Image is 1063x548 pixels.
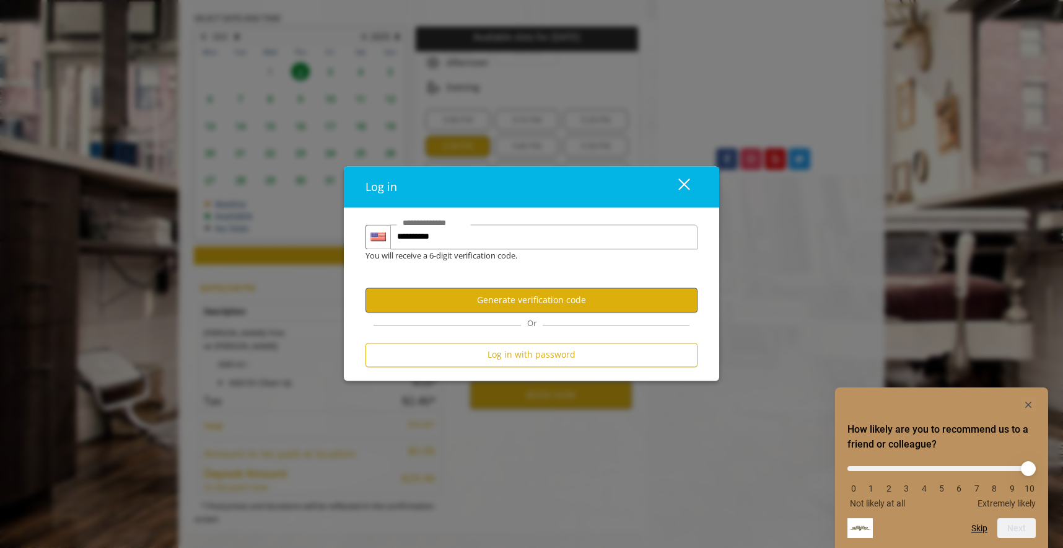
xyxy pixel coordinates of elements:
div: You will receive a 6-digit verification code. [356,249,688,262]
div: How likely are you to recommend us to a friend or colleague? Select an option from 0 to 10, with ... [847,397,1036,538]
li: 10 [1023,484,1036,493]
li: 6 [953,484,965,493]
span: Extremely likely [978,498,1036,508]
div: How likely are you to recommend us to a friend or colleague? Select an option from 0 to 10, with ... [847,457,1036,508]
button: Hide survey [1021,397,1036,412]
li: 7 [971,484,983,493]
li: 9 [1006,484,1018,493]
li: 8 [988,484,1000,493]
li: 4 [918,484,930,493]
li: 0 [847,484,860,493]
li: 3 [900,484,912,493]
li: 5 [935,484,948,493]
span: Log in [365,179,397,194]
h2: How likely are you to recommend us to a friend or colleague? Select an option from 0 to 10, with ... [847,422,1036,452]
div: Country [365,224,390,249]
div: close dialog [664,177,689,196]
button: Generate verification code [365,288,698,312]
button: close dialog [655,174,698,200]
button: Skip [971,523,987,533]
span: Or [521,317,543,329]
li: 1 [865,484,877,493]
button: Log in with password [365,343,698,367]
button: Next question [997,518,1036,538]
span: Not likely at all [850,498,905,508]
li: 2 [883,484,895,493]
